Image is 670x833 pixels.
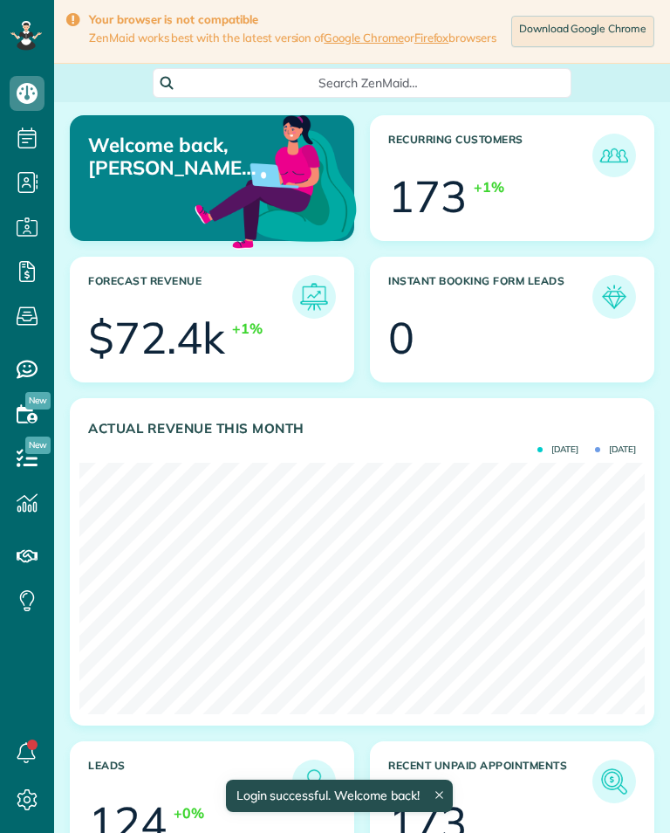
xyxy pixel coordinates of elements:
[388,316,414,360] div: 0
[388,275,592,319] h3: Instant Booking Form Leads
[88,421,636,437] h3: Actual Revenue this month
[597,138,632,173] img: icon_recurring_customers-cf858462ba22bcd05b5a5880d41d6543d210077de5bb9ebc9590e49fd87d84ed.png
[474,177,504,197] div: +1%
[511,16,654,47] a: Download Google Chrome
[388,134,592,177] h3: Recurring Customers
[225,780,452,812] div: Login successful. Welcome back!
[232,319,263,339] div: +1%
[388,175,467,218] div: 173
[297,279,332,314] img: icon_forecast_revenue-8c13a41c7ed35a8dcfafea3cbb826a0462acb37728057bba2d056411b612bbbe.png
[88,316,225,360] div: $72.4k
[174,803,204,823] div: +0%
[597,764,632,799] img: icon_unpaid_appointments-47b8ce3997adf2238b356f14209ab4cced10bd1f174958f3ca8f1d0dd7fffeee.png
[25,437,51,454] span: New
[297,764,332,799] img: icon_leads-1bed01f49abd5b7fead27621c3d59655bb73ed531f8eeb49469d10e621d6b896.png
[88,134,262,180] p: Welcome back, [PERSON_NAME] & [PERSON_NAME]!
[324,31,404,45] a: Google Chrome
[597,279,632,314] img: icon_form_leads-04211a6a04a5b2264e4ee56bc0799ec3eb69b7e499cbb523a139df1d13a81ae0.png
[414,31,449,45] a: Firefox
[191,95,360,265] img: dashboard_welcome-42a62b7d889689a78055ac9021e634bf52bae3f8056760290aed330b23ab8690.png
[88,760,292,803] h3: Leads
[537,445,578,454] span: [DATE]
[25,392,51,410] span: New
[595,445,636,454] span: [DATE]
[388,760,592,803] h3: Recent unpaid appointments
[89,31,496,45] span: ZenMaid works best with the latest version of or browsers
[89,12,496,27] strong: Your browser is not compatible
[88,275,292,319] h3: Forecast Revenue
